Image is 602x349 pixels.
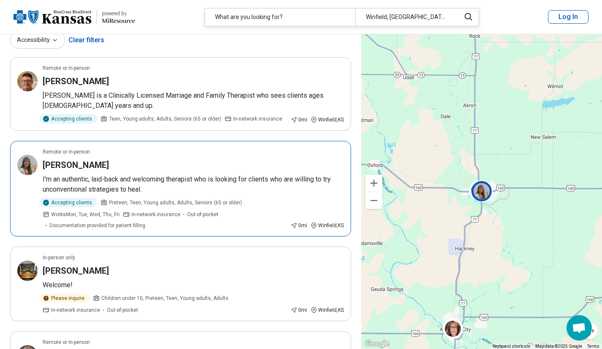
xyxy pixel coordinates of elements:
div: Accepting clients [39,114,97,124]
h3: [PERSON_NAME] [43,159,109,171]
div: 0 mi [291,306,307,314]
span: Out-of-pocket [107,306,138,314]
h3: [PERSON_NAME] [43,265,109,277]
p: Welcome! [43,280,344,290]
div: Winfield , KS [311,116,344,124]
button: Zoom in [365,175,382,192]
span: Documentation provided for patient filling [49,222,145,229]
button: Log In [548,10,588,24]
p: Remote or In-person [43,148,90,156]
p: Remote or In-person [43,338,90,346]
div: What are you looking for? [205,8,355,26]
span: Works Mon, Tue, Wed, Thu, Fri [51,211,120,218]
span: Map data ©2025 Google [535,344,582,349]
div: Winfield , KS [311,306,344,314]
div: Please inquire [39,294,90,303]
span: Teen, Young adults, Adults, Seniors (65 or older) [109,115,221,123]
div: Winfield, [GEOGRAPHIC_DATA] [355,8,455,26]
span: In-network insurance [131,211,180,218]
span: Children under 10, Preteen, Teen, Young adults, Adults [101,294,229,302]
button: Accessibility [10,31,65,49]
div: Open chat [567,315,592,341]
p: [PERSON_NAME] is a Clinically Licensed Marriage and Family Therapist who sees clients ages [DEMOG... [43,91,344,111]
a: Terms (opens in new tab) [587,344,599,349]
span: Out-of-pocket [187,211,218,218]
div: Winfield , KS [311,222,344,229]
p: Remote or In-person [43,64,90,72]
div: Clear filters [68,30,104,50]
p: I'm an authentic, laid-back and welcoming therapist who is looking for clients who are willing to... [43,174,344,195]
div: Accepting clients [39,198,97,207]
button: Zoom out [365,192,382,209]
h3: [PERSON_NAME] [43,75,109,87]
div: 0 mi [291,222,307,229]
div: 0 mi [291,116,307,124]
span: Preteen, Teen, Young adults, Adults, Seniors (65 or older) [109,199,242,206]
a: Blue Cross Blue Shield Kansaspowered by [14,7,135,27]
p: In-person only [43,254,75,261]
div: powered by [102,10,135,17]
img: Blue Cross Blue Shield Kansas [14,7,91,27]
span: In-network insurance [51,306,100,314]
span: In-network insurance [233,115,282,123]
